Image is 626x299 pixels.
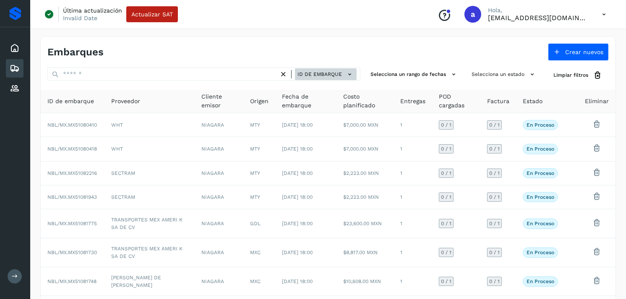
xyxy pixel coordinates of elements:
[104,113,195,137] td: WHT
[439,92,474,110] span: POD cargadas
[282,278,313,284] span: [DATE] 18:00
[195,267,244,296] td: NIAGARA
[489,221,500,226] span: 0 / 1
[343,92,387,110] span: Costo planificado
[336,113,394,137] td: $7,000.00 MXN
[131,11,173,17] span: Actualizar SAT
[336,209,394,238] td: $23,600.00 MXN
[394,185,432,209] td: 1
[527,146,554,152] p: En proceso
[195,209,244,238] td: NIAGARA
[527,194,554,200] p: En proceso
[488,14,589,22] p: alejperez@niagarawater.com
[548,43,609,61] button: Crear nuevos
[47,250,97,255] span: NBL/MX.MX51081730
[394,267,432,296] td: 1
[336,238,394,267] td: $8,817.00 MXN
[47,146,97,152] span: NBL/MX.MX51080418
[527,278,554,284] p: En proceso
[441,171,451,176] span: 0 / 1
[243,137,275,161] td: MTY
[585,97,609,106] span: Eliminar
[400,97,425,106] span: Entregas
[489,250,500,255] span: 0 / 1
[282,92,330,110] span: Fecha de embarque
[489,122,500,127] span: 0 / 1
[394,113,432,137] td: 1
[63,7,122,14] p: Última actualización
[527,221,554,226] p: En proceso
[297,70,342,78] span: ID de embarque
[47,97,94,106] span: ID de embarque
[243,238,275,267] td: MXC
[487,97,509,106] span: Factura
[282,146,313,152] span: [DATE] 18:00
[243,267,275,296] td: MXC
[47,46,104,58] h4: Embarques
[6,39,23,57] div: Inicio
[104,267,195,296] td: [PERSON_NAME] DE [PERSON_NAME]
[336,161,394,185] td: $2,223.00 MXN
[394,137,432,161] td: 1
[282,194,313,200] span: [DATE] 18:00
[441,195,451,200] span: 0 / 1
[336,185,394,209] td: $2,223.00 MXN
[202,92,237,110] span: Cliente emisor
[243,113,275,137] td: MTY
[47,194,97,200] span: NBL/MX.MX51081943
[282,221,313,226] span: [DATE] 18:00
[295,68,357,81] button: ID de embarque
[195,185,244,209] td: NIAGARA
[6,79,23,98] div: Proveedores
[527,250,554,255] p: En proceso
[441,279,451,284] span: 0 / 1
[336,137,394,161] td: $7,000.00 MXN
[195,238,244,267] td: NIAGARA
[553,71,588,79] span: Limpiar filtros
[47,221,97,226] span: NBL/MX.MX51081775
[6,59,23,78] div: Embarques
[488,7,589,14] p: Hola,
[282,122,313,128] span: [DATE] 18:00
[104,209,195,238] td: TRANSPORTES MEX AMERI K SA DE CV
[441,250,451,255] span: 0 / 1
[104,185,195,209] td: SECTRAM
[104,137,195,161] td: WHT
[441,146,451,151] span: 0 / 1
[489,146,500,151] span: 0 / 1
[468,68,540,81] button: Selecciona un estado
[336,267,394,296] td: $10,608.00 MXN
[282,170,313,176] span: [DATE] 18:00
[394,209,432,238] td: 1
[243,185,275,209] td: MTY
[47,122,97,128] span: NBL/MX.MX51080410
[126,6,178,22] button: Actualizar SAT
[104,238,195,267] td: TRANSPORTES MEX AMERI K SA DE CV
[489,171,500,176] span: 0 / 1
[527,170,554,176] p: En proceso
[243,209,275,238] td: GDL
[394,161,432,185] td: 1
[489,279,500,284] span: 0 / 1
[441,221,451,226] span: 0 / 1
[547,68,609,83] button: Limpiar filtros
[282,250,313,255] span: [DATE] 18:00
[527,122,554,128] p: En proceso
[111,97,140,106] span: Proveedor
[63,14,97,22] p: Invalid Date
[489,195,500,200] span: 0 / 1
[441,122,451,127] span: 0 / 1
[195,161,244,185] td: NIAGARA
[523,97,543,106] span: Estado
[47,170,97,176] span: NBL/MX.MX51082216
[565,49,603,55] span: Crear nuevos
[250,97,269,106] span: Origen
[243,161,275,185] td: MTY
[367,68,462,81] button: Selecciona un rango de fechas
[195,113,244,137] td: NIAGARA
[47,278,97,284] span: NBL/MX.MX51081748
[104,161,195,185] td: SECTRAM
[195,137,244,161] td: NIAGARA
[394,238,432,267] td: 1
